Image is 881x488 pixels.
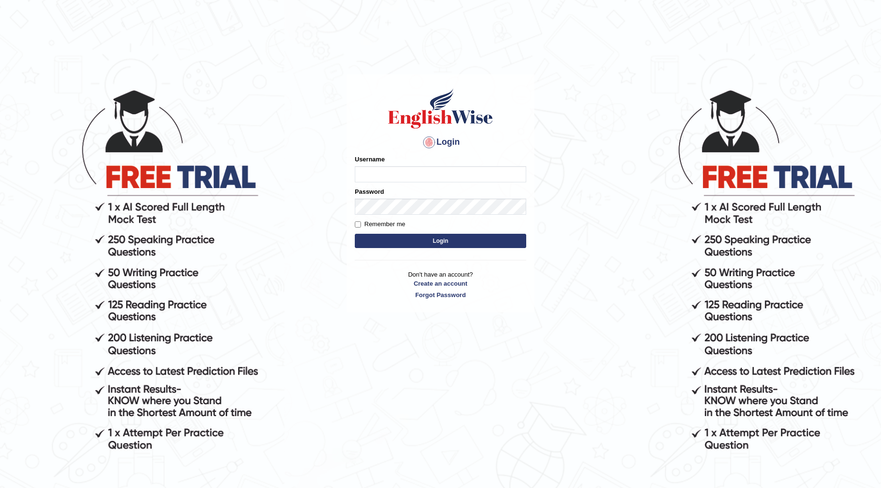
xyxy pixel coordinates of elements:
[355,290,526,299] a: Forgot Password
[355,219,405,229] label: Remember me
[386,87,495,130] img: Logo of English Wise sign in for intelligent practice with AI
[355,270,526,299] p: Don't have an account?
[355,187,384,196] label: Password
[355,234,526,248] button: Login
[355,155,385,164] label: Username
[355,279,526,288] a: Create an account
[355,221,361,228] input: Remember me
[355,135,526,150] h4: Login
